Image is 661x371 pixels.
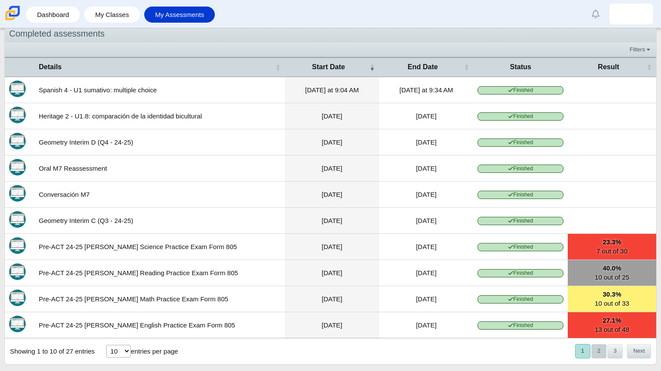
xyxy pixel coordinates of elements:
time: Jan 31, 2025 at 10:01 AM [322,295,342,303]
img: Itembank [9,290,26,306]
time: Oct 1, 2025 at 9:34 AM [400,86,453,94]
td: Spanish 4 - U1 sumativo: multiple choice [34,77,285,103]
time: Mar 19, 2025 at 12:12 PM [322,217,342,224]
img: Itembank [9,316,26,332]
button: 2 [591,344,607,358]
b: 40.0% [572,263,652,273]
time: Jan 31, 2025 at 11:18 AM [416,295,437,303]
span: Finished [478,243,563,251]
span: Finished [478,86,563,94]
img: Itembank [9,263,26,280]
time: Jun 7, 2025 at 12:00 AM [416,165,437,172]
time: Sep 19, 2025 at 9:24 AM [322,112,342,120]
span: Finished [478,138,563,147]
img: Itembank [9,159,26,175]
td: Geometry Interim D (Q4 - 24-25) [34,129,285,155]
span: Finished [478,269,563,277]
td: Pre-ACT 24-25 [PERSON_NAME] Reading Practice Exam Form 805 [34,260,285,286]
label: entries per page [131,347,178,355]
span: Finished [478,295,563,304]
time: May 10, 2025 at 12:00 AM [416,191,437,198]
a: 23.3%7 out of 30 [568,234,656,260]
td: Geometry Interim C (Q3 - 24-25) [34,208,285,234]
span: Start Date : Activate to remove sorting [369,63,375,71]
span: Finished [478,165,563,173]
span: Start Date [289,62,368,72]
span: Status [478,62,563,72]
td: Heritage 2 - U1.8: comparación de la identidad bicultural [34,103,285,129]
time: May 7, 2025 at 12:32 PM [322,191,342,198]
img: Carmen School of Science & Technology [3,4,22,22]
button: 3 [607,344,623,358]
span: Result [572,62,645,72]
b: 23.3% [572,237,652,246]
time: Jan 31, 2025 at 11:40 AM [322,269,342,277]
img: Itembank [9,211,26,228]
button: Next [627,344,651,358]
td: Pre-ACT 24-25 [PERSON_NAME] Science Practice Exam Form 805 [34,234,285,260]
td: Oral M7 Reassessment [34,155,285,182]
a: My Classes [88,7,136,23]
span: Details [39,62,274,72]
a: 40.0%10 out of 25 [568,260,656,286]
time: Sep 22, 2025 at 9:28 AM [416,112,437,120]
img: Itembank [9,81,26,97]
b: 27.1% [572,316,652,325]
nav: pagination [574,344,651,358]
span: Details : Activate to sort [275,63,281,71]
td: Conversación M7 [34,182,285,208]
td: Pre-ACT 24-25 [PERSON_NAME] English Practice Exam Form 805 [34,312,285,338]
a: Carmen School of Science & Technology [3,16,22,24]
img: Itembank [9,107,26,123]
a: fernando.figueroa.SQjFFZ [610,3,653,24]
a: Alerts [586,4,605,24]
span: End Date : Activate to sort [464,63,469,71]
time: Jan 31, 2025 at 9:47 AM [416,321,437,329]
time: May 27, 2025 at 12:35 PM [322,165,342,172]
time: Jan 31, 2025 at 12:40 PM [322,243,342,250]
img: fernando.figueroa.SQjFFZ [624,7,638,21]
span: Result : Activate to sort [647,63,652,71]
time: Mar 19, 2025 at 12:24 PM [416,217,437,224]
div: Completed assessments [5,25,656,43]
time: Jun 12, 2025 at 11:50 AM [416,138,437,146]
span: Finished [478,321,563,330]
a: 27.1%13 out of 48 [568,312,656,338]
button: 1 [575,344,590,358]
time: Jan 31, 2025 at 9:05 AM [322,321,342,329]
span: End Date [383,62,462,72]
a: My Assessments [149,7,211,23]
div: Showing 1 to 10 of 27 entries [5,338,95,364]
img: Itembank [9,185,26,202]
span: Finished [478,112,563,121]
time: Jun 12, 2025 at 11:33 AM [322,138,342,146]
time: Jan 31, 2025 at 12:28 PM [416,269,437,277]
a: Dashboard [31,7,75,23]
a: 30.3%10 out of 33 [568,286,656,312]
span: Finished [478,191,563,199]
span: Finished [478,217,563,225]
img: Itembank [9,133,26,149]
a: Filters [627,45,654,54]
time: Oct 1, 2025 at 9:04 AM [305,86,359,94]
time: Jan 31, 2025 at 12:52 PM [416,243,437,250]
td: Pre-ACT 24-25 [PERSON_NAME] Math Practice Exam Form 805 [34,286,285,312]
img: Itembank [9,237,26,254]
b: 30.3% [572,290,652,299]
